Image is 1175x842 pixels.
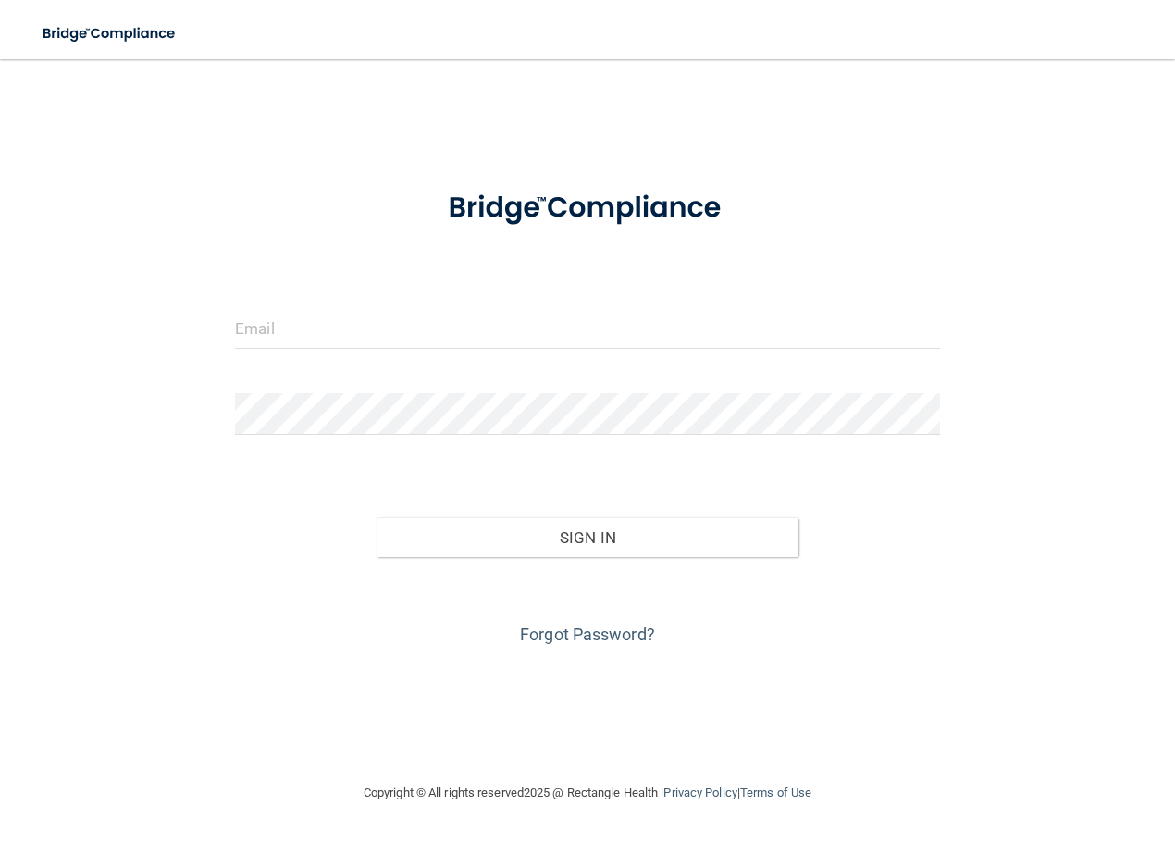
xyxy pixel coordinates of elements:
a: Forgot Password? [520,625,655,644]
button: Sign In [377,517,799,558]
a: Terms of Use [740,786,811,799]
input: Email [235,307,940,349]
div: Copyright © All rights reserved 2025 @ Rectangle Health | | [250,763,925,823]
a: Privacy Policy [663,786,736,799]
img: bridge_compliance_login_screen.278c3ca4.svg [28,15,192,53]
img: bridge_compliance_login_screen.278c3ca4.svg [418,170,757,246]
